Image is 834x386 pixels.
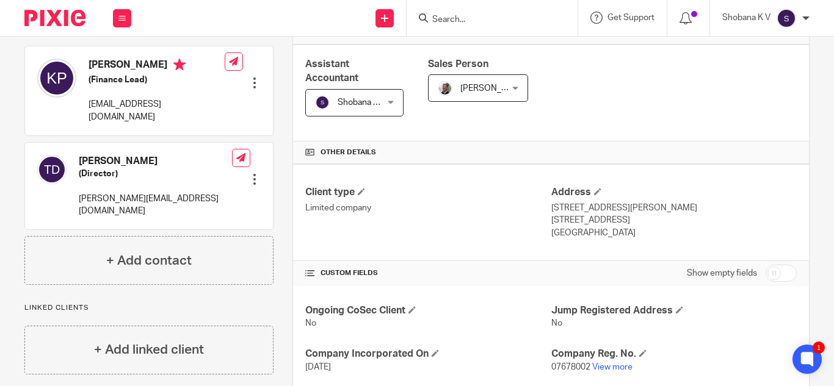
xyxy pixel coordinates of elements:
[687,267,757,279] label: Show empty fields
[305,59,358,83] span: Assistant Accountant
[305,268,551,278] h4: CUSTOM FIELDS
[551,202,797,214] p: [STREET_ADDRESS][PERSON_NAME]
[813,341,825,354] div: 1
[89,98,225,123] p: [EMAIL_ADDRESS][DOMAIN_NAME]
[79,193,232,218] p: [PERSON_NAME][EMAIL_ADDRESS][DOMAIN_NAME]
[551,319,562,327] span: No
[551,214,797,226] p: [STREET_ADDRESS]
[592,363,633,371] a: View more
[24,10,85,26] img: Pixie
[551,186,797,199] h4: Address
[551,348,797,360] h4: Company Reg. No.
[551,363,590,371] span: 07678002
[79,168,232,180] h5: (Director)
[24,303,274,313] p: Linked clients
[305,304,551,317] h4: Ongoing CoSec Client
[89,74,225,86] h5: (Finance Lead)
[321,148,376,157] span: Other details
[438,81,452,96] img: Matt%20Circle.png
[551,304,797,317] h4: Jump Registered Address
[305,363,331,371] span: [DATE]
[722,12,771,24] p: Shobana K V
[338,98,386,107] span: Shobana K V
[79,155,232,168] h4: [PERSON_NAME]
[607,13,655,22] span: Get Support
[431,15,541,26] input: Search
[305,202,551,214] p: Limited company
[89,59,225,74] h4: [PERSON_NAME]
[315,95,330,110] img: svg%3E
[460,84,528,93] span: [PERSON_NAME]
[777,9,796,28] img: svg%3E
[37,59,76,98] img: svg%3E
[37,155,67,184] img: svg%3E
[428,59,488,69] span: Sales Person
[305,319,316,327] span: No
[305,186,551,199] h4: Client type
[551,227,797,239] p: [GEOGRAPHIC_DATA]
[173,59,186,71] i: Primary
[106,251,192,270] h4: + Add contact
[305,348,551,360] h4: Company Incorporated On
[94,340,204,359] h4: + Add linked client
